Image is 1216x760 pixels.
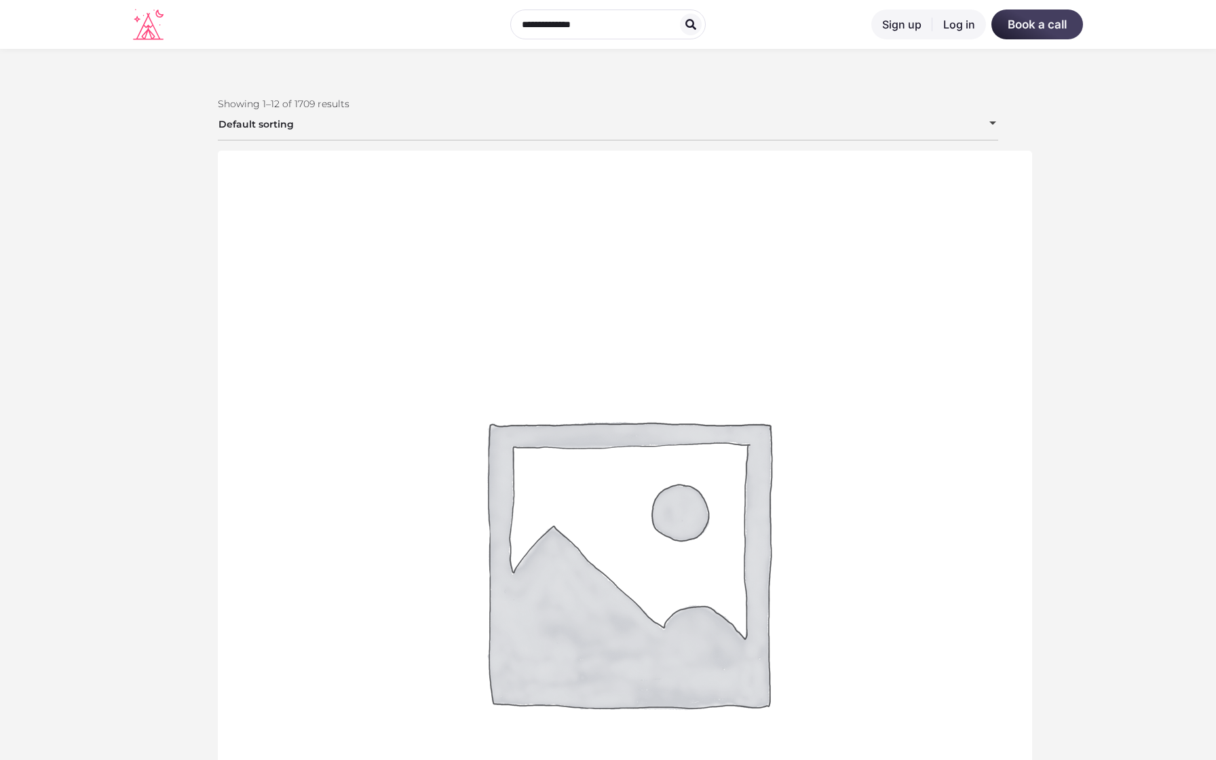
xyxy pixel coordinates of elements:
span: Default sorting [218,108,998,140]
a: Log in [932,9,986,39]
a: Book a call [991,9,1083,39]
span: Remove all items [981,121,981,134]
p: Showing 1–12 of 1709 results [218,96,998,111]
a: Sign up [871,9,932,39]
